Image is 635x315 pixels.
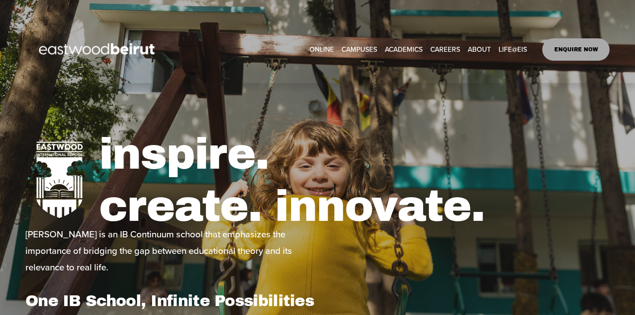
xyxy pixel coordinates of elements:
p: [PERSON_NAME] is an IB Continuum school that emphasizes the importance of bridging the gap betwee... [25,226,315,276]
a: folder dropdown [342,42,377,56]
a: folder dropdown [499,42,527,56]
img: EastwoodIS Global Site [25,27,171,72]
a: folder dropdown [468,42,491,56]
span: ABOUT [468,43,491,56]
span: CAMPUSES [342,43,377,56]
span: ACADEMICS [385,43,423,56]
span: LIFE@EIS [499,43,527,56]
h1: One IB School, Infinite Possibilities [25,291,315,310]
a: folder dropdown [385,42,423,56]
h1: inspire. create. innovate. [99,128,610,232]
a: ENQUIRE NOW [542,38,610,61]
a: CAREERS [430,42,460,56]
a: ONLINE [309,42,334,56]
